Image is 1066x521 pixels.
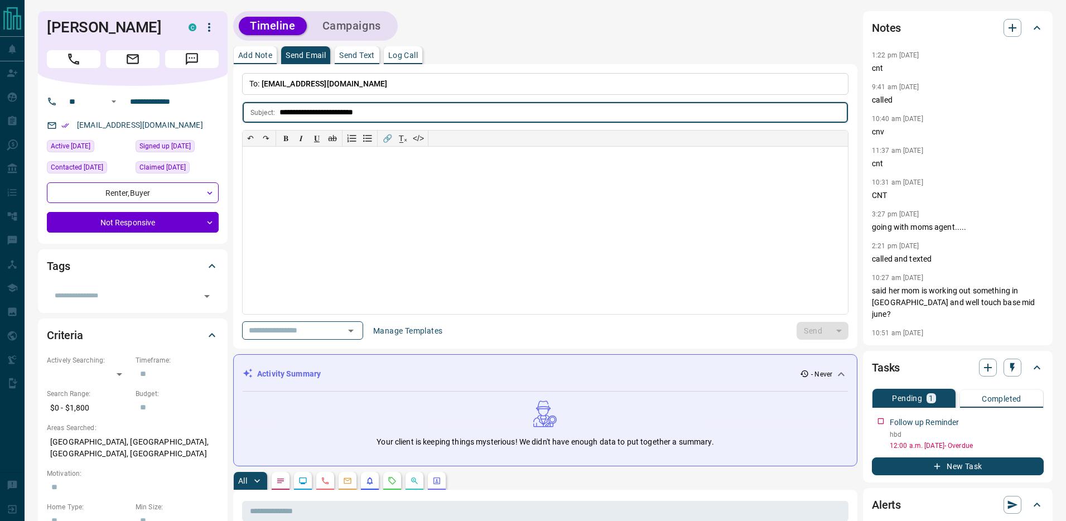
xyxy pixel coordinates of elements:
p: 10:31 am [DATE] [872,179,923,186]
p: 1:22 pm [DATE] [872,51,919,59]
div: Tags [47,253,219,279]
button: Open [343,323,359,339]
button: ↶ [243,131,258,146]
p: Follow up Reminder [890,417,959,428]
h2: Alerts [872,496,901,514]
span: Email [106,50,160,68]
p: Home Type: [47,502,130,512]
p: Log Call [388,51,418,59]
div: Not Responsive [47,212,219,233]
s: ab [328,134,337,143]
button: </> [411,131,426,146]
svg: Lead Browsing Activity [298,476,307,485]
p: 9:41 am [DATE] [872,83,919,91]
div: split button [797,322,848,340]
svg: Listing Alerts [365,476,374,485]
span: [EMAIL_ADDRESS][DOMAIN_NAME] [262,79,388,88]
p: To: [242,73,848,95]
p: 10:27 am [DATE] [872,274,923,282]
p: 3:27 pm [DATE] [872,210,919,218]
p: - Never [811,369,832,379]
button: New Task [872,457,1044,475]
p: $0 - $1,800 [47,399,130,417]
button: Bullet list [360,131,375,146]
h2: Criteria [47,326,83,344]
p: 10:40 am [DATE] [872,115,923,123]
button: Open [199,288,215,304]
p: Budget: [136,389,219,399]
button: 𝑰 [293,131,309,146]
button: Open [107,95,120,108]
p: going with moms agent..... [872,221,1044,233]
button: ↷ [258,131,274,146]
a: [EMAIL_ADDRESS][DOMAIN_NAME] [77,120,203,129]
svg: Opportunities [410,476,419,485]
button: ab [325,131,340,146]
p: Areas Searched: [47,423,219,433]
p: called and texted [872,253,1044,265]
p: 1 [929,394,933,402]
p: Pending [892,394,922,402]
p: CNT [872,190,1044,201]
div: Activity Summary- Never [243,364,848,384]
span: Call [47,50,100,68]
div: Criteria [47,322,219,349]
svg: Notes [276,476,285,485]
button: Numbered list [344,131,360,146]
h1: [PERSON_NAME] [47,18,172,36]
p: said her mom is working out something in [GEOGRAPHIC_DATA] and well touch base mid june? [872,285,1044,320]
p: 12:00 a.m. [DATE] - Overdue [890,441,1044,451]
button: Timeline [239,17,307,35]
p: hbd [890,430,1044,440]
button: 𝐔 [309,131,325,146]
span: Active [DATE] [51,141,90,152]
p: [GEOGRAPHIC_DATA], [GEOGRAPHIC_DATA], [GEOGRAPHIC_DATA], [GEOGRAPHIC_DATA] [47,433,219,463]
p: 2:21 pm [DATE] [872,242,919,250]
button: Manage Templates [366,322,449,340]
p: Your client is keeping things mysterious! We didn't have enough data to put together a summary. [377,436,713,448]
div: Alerts [872,491,1044,518]
span: Signed up [DATE] [139,141,191,152]
div: Notes [872,15,1044,41]
p: Search Range: [47,389,130,399]
span: Claimed [DATE] [139,162,186,173]
p: cnt [872,158,1044,170]
p: Min Size: [136,502,219,512]
button: 𝐁 [278,131,293,146]
div: Thu Sep 22 2022 [47,161,130,177]
span: Contacted [DATE] [51,162,103,173]
p: cnv [872,126,1044,138]
div: Tasks [872,354,1044,381]
button: 🔗 [379,131,395,146]
p: called [872,94,1044,106]
div: Wed Nov 04 2020 [136,161,219,177]
p: Send Text [339,51,375,59]
div: Wed Nov 04 2020 [136,140,219,156]
p: Add Note [238,51,272,59]
span: Message [165,50,219,68]
p: cnt [872,62,1044,74]
h2: Tags [47,257,70,275]
p: Activity Summary [257,368,321,380]
svg: Email Verified [61,122,69,129]
svg: Agent Actions [432,476,441,485]
svg: Requests [388,476,397,485]
div: Wed Oct 25 2023 [47,140,130,156]
button: T̲ₓ [395,131,411,146]
span: 𝐔 [314,134,320,143]
p: 11:37 am [DATE] [872,147,923,155]
p: Timeframe: [136,355,219,365]
p: Motivation: [47,469,219,479]
p: Send Email [286,51,326,59]
p: 10:51 am [DATE] [872,329,923,337]
svg: Emails [343,476,352,485]
div: condos.ca [189,23,196,31]
div: Renter , Buyer [47,182,219,203]
svg: Calls [321,476,330,485]
h2: Tasks [872,359,900,377]
button: Campaigns [311,17,392,35]
p: Completed [982,395,1021,403]
p: Subject: [250,108,275,118]
p: All [238,477,247,485]
h2: Notes [872,19,901,37]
